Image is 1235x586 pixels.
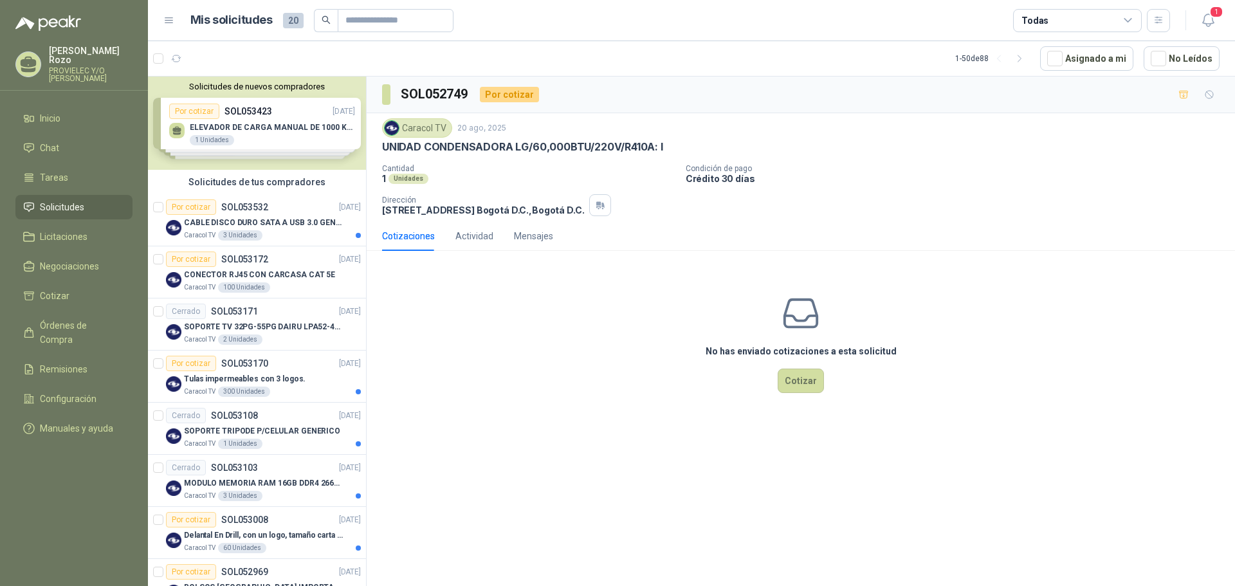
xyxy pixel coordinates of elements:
[166,252,216,267] div: Por cotizar
[184,425,340,437] p: SOPORTE TRIPODE P/CELULAR GENERICO
[40,392,96,406] span: Configuración
[166,376,181,392] img: Company Logo
[218,230,262,241] div: 3 Unidades
[211,307,258,316] p: SOL053171
[706,344,897,358] h3: No has enviado cotizaciones a esta solicitud
[1040,46,1133,71] button: Asignado a mi
[221,203,268,212] p: SOL053532
[40,141,59,155] span: Chat
[15,224,133,249] a: Licitaciones
[322,15,331,24] span: search
[148,194,366,246] a: Por cotizarSOL053532[DATE] Company LogoCABLE DISCO DURO SATA A USB 3.0 GENERICOCaracol TV3 Unidades
[339,514,361,526] p: [DATE]
[184,543,215,553] p: Caracol TV
[184,269,335,281] p: CONECTOR RJ45 CON CARCASA CAT 5E
[166,564,216,580] div: Por cotizar
[166,481,181,496] img: Company Logo
[218,334,262,345] div: 2 Unidades
[184,529,344,542] p: Delantal En Drill, con un logo, tamaño carta 1 tinta (Se envia enlacen, como referencia)
[339,358,361,370] p: [DATE]
[190,11,273,30] h1: Mis solicitudes
[166,304,206,319] div: Cerrado
[1196,9,1220,32] button: 1
[40,289,69,303] span: Cotizar
[1209,6,1223,18] span: 1
[166,408,206,423] div: Cerrado
[15,313,133,352] a: Órdenes de Compra
[40,259,99,273] span: Negociaciones
[339,201,361,214] p: [DATE]
[148,170,366,194] div: Solicitudes de tus compradores
[40,230,87,244] span: Licitaciones
[15,416,133,441] a: Manuales y ayuda
[40,200,84,214] span: Solicitudes
[166,272,181,288] img: Company Logo
[184,373,306,385] p: Tulas impermeables con 3 logos.
[339,306,361,318] p: [DATE]
[955,48,1030,69] div: 1 - 50 de 88
[184,282,215,293] p: Caracol TV
[148,507,366,559] a: Por cotizarSOL053008[DATE] Company LogoDelantal En Drill, con un logo, tamaño carta 1 tinta (Se e...
[382,173,386,184] p: 1
[15,357,133,381] a: Remisiones
[218,439,262,449] div: 1 Unidades
[184,217,344,229] p: CABLE DISCO DURO SATA A USB 3.0 GENERICO
[778,369,824,393] button: Cotizar
[148,298,366,351] a: CerradoSOL053171[DATE] Company LogoSOPORTE TV 32PG-55PG DAIRU LPA52-446KIT2Caracol TV2 Unidades
[40,170,68,185] span: Tareas
[221,567,268,576] p: SOL052969
[385,121,399,135] img: Company Logo
[283,13,304,28] span: 20
[166,533,181,548] img: Company Logo
[218,387,270,397] div: 300 Unidades
[221,255,268,264] p: SOL053172
[148,351,366,403] a: Por cotizarSOL053170[DATE] Company LogoTulas impermeables con 3 logos.Caracol TV300 Unidades
[166,428,181,444] img: Company Logo
[184,321,344,333] p: SOPORTE TV 32PG-55PG DAIRU LPA52-446KIT2
[148,77,366,170] div: Solicitudes de nuevos compradoresPor cotizarSOL053423[DATE] ELEVADOR DE CARGA MANUAL DE 1000 KLS1...
[15,15,81,31] img: Logo peakr
[1144,46,1220,71] button: No Leídos
[339,566,361,578] p: [DATE]
[382,205,584,215] p: [STREET_ADDRESS] Bogotá D.C. , Bogotá D.C.
[184,334,215,345] p: Caracol TV
[382,196,584,205] p: Dirección
[15,195,133,219] a: Solicitudes
[184,491,215,501] p: Caracol TV
[15,106,133,131] a: Inicio
[148,246,366,298] a: Por cotizarSOL053172[DATE] Company LogoCONECTOR RJ45 CON CARCASA CAT 5ECaracol TV100 Unidades
[686,173,1230,184] p: Crédito 30 días
[211,411,258,420] p: SOL053108
[184,439,215,449] p: Caracol TV
[382,118,452,138] div: Caracol TV
[49,67,133,82] p: PROVIELEC Y/O [PERSON_NAME]
[455,229,493,243] div: Actividad
[40,318,120,347] span: Órdenes de Compra
[480,87,539,102] div: Por cotizar
[15,254,133,279] a: Negociaciones
[389,174,428,184] div: Unidades
[148,403,366,455] a: CerradoSOL053108[DATE] Company LogoSOPORTE TRIPODE P/CELULAR GENERICOCaracol TV1 Unidades
[166,460,206,475] div: Cerrado
[339,253,361,266] p: [DATE]
[166,199,216,215] div: Por cotizar
[686,164,1230,173] p: Condición de pago
[339,410,361,422] p: [DATE]
[218,282,270,293] div: 100 Unidades
[153,82,361,91] button: Solicitudes de nuevos compradores
[218,543,266,553] div: 60 Unidades
[15,284,133,308] a: Cotizar
[166,220,181,235] img: Company Logo
[382,229,435,243] div: Cotizaciones
[184,387,215,397] p: Caracol TV
[401,84,470,104] h3: SOL052749
[184,477,344,490] p: MODULO MEMORIA RAM 16GB DDR4 2666 MHZ - PORTATIL
[218,491,262,501] div: 3 Unidades
[40,111,60,125] span: Inicio
[15,387,133,411] a: Configuración
[166,356,216,371] div: Por cotizar
[1021,14,1048,28] div: Todas
[40,421,113,435] span: Manuales y ayuda
[166,324,181,340] img: Company Logo
[211,463,258,472] p: SOL053103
